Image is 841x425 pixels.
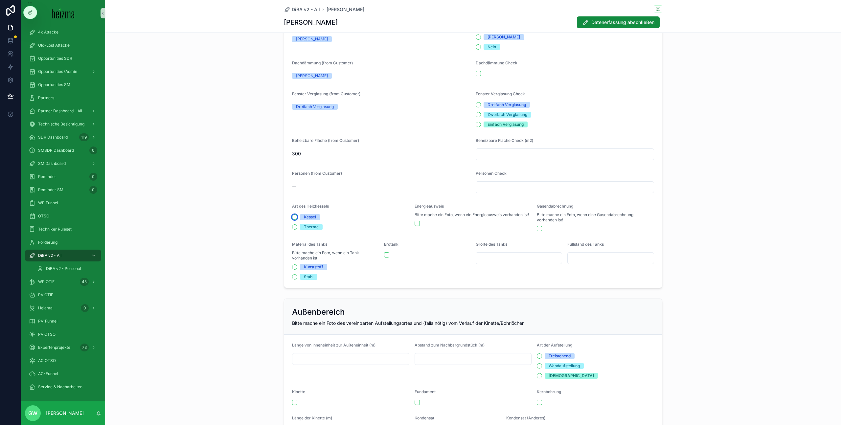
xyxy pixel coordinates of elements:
span: Heiama [38,305,53,311]
span: Art der Aufstellung [537,343,572,347]
span: Reminder SM [38,187,63,192]
a: Partner Dashboard - All [25,105,101,117]
a: Opportunities SM [25,79,101,91]
a: Partners [25,92,101,104]
a: DiBA v2 - All [25,250,101,261]
a: Reminder SM0 [25,184,101,196]
div: Therme [304,224,319,230]
a: [PERSON_NAME] [327,6,364,13]
span: AC OTSO [38,358,56,363]
span: Kinette [292,389,305,394]
a: DiBA v2 - All [284,6,320,13]
span: Service & Nacharbeiten [38,384,82,390]
div: Dreifach Verglasung [296,104,334,110]
div: Wandaufstellung [549,363,580,369]
span: Beheizbare Fläche (from Customer) [292,138,359,143]
span: Erdtank [384,242,398,247]
div: [PERSON_NAME] [296,36,328,42]
div: scrollable content [21,26,105,401]
span: PV OTIF [38,292,53,298]
span: Gasendabrechnung [537,204,573,209]
div: [PERSON_NAME] [296,73,328,79]
a: PV-Funnel [25,315,101,327]
span: 300 [292,150,470,157]
span: PV-Funnel [38,319,57,324]
span: Kernbohrung [537,389,561,394]
p: [PERSON_NAME] [46,410,84,416]
button: Datenerfassung abschließen [577,16,660,28]
div: Kunststoff [304,264,323,270]
div: Stahl [304,274,313,280]
a: DiBA v2 - Personal [33,263,101,275]
a: Service & Nacharbeiten [25,381,101,393]
span: Opportunities SM [38,82,70,87]
a: PV OTIF [25,289,101,301]
span: GW [28,409,37,417]
span: OTSO [38,213,49,219]
div: Einfach Verglasung [488,122,524,127]
div: Freistehend [549,353,571,359]
a: SMSDR Dashboard0 [25,145,101,156]
span: Dachdämmung Check [476,60,517,65]
div: 73 [80,344,89,351]
span: Beheizbare Fläche Check (m2) [476,138,533,143]
div: Zweifach Verglasung [488,112,527,118]
span: Personen (from Customer) [292,171,342,176]
span: Abstand zum Nachbargrundstück (m) [415,343,485,347]
h1: [PERSON_NAME] [284,18,338,27]
span: DiBA v2 - All [292,6,320,13]
span: Material des Tanks [292,242,327,247]
span: Energieausweis [415,204,444,209]
span: 4k Attacke [38,30,58,35]
a: AC OTSO [25,355,101,367]
div: [DEMOGRAPHIC_DATA] [549,373,594,379]
span: AC-Funnel [38,371,58,376]
span: Art des Heizkessels [292,204,329,209]
div: [PERSON_NAME] [488,34,520,40]
div: 119 [79,133,89,141]
span: Bitte mache ein Foto des vereinbarten Aufstellungsortes und (falls nötig) vom Verlauf der Kinette... [292,320,524,326]
a: SDR Dashboard119 [25,131,101,143]
div: 0 [89,146,97,154]
a: Technische Besichtigung [25,118,101,130]
a: SM Dashboard [25,158,101,169]
a: Opportunities SDR [25,53,101,64]
span: Old-Lost Attacke [38,43,70,48]
span: Bitte mache ein Foto, wenn eine Gasendabrechnung vorhanden ist! [537,212,654,223]
a: PV OTSO [25,328,101,340]
a: 4k Attacke [25,26,101,38]
span: Größe des Tanks [476,242,507,247]
span: Expertenprojekte [38,345,70,350]
span: Länge von Inneneinheit zur Außeneinheit (m) [292,343,375,347]
div: 0 [81,304,89,312]
span: Kondensat [415,415,434,420]
a: Förderung [25,236,101,248]
a: Heiama0 [25,302,101,314]
div: Nein [488,44,496,50]
a: Techniker Ruleset [25,223,101,235]
div: 45 [80,278,89,286]
span: -- [292,183,296,190]
a: Reminder0 [25,171,101,183]
span: Fenster Verglasung Check [476,91,525,96]
div: 0 [89,173,97,181]
a: OTSO [25,210,101,222]
span: Förderung [38,240,57,245]
span: DiBA v2 - All [38,253,61,258]
span: Techniker Ruleset [38,227,72,232]
span: DiBA v2 - Personal [46,266,81,271]
img: App logo [52,8,75,18]
div: 0 [89,186,97,194]
span: Datenerfassung abschließen [591,19,654,26]
span: Personen Check [476,171,507,176]
span: Fundament [415,389,436,394]
span: Opportunities (Admin [38,69,77,74]
span: Länge der Kinette (m) [292,415,332,420]
span: Reminder [38,174,56,179]
div: Kessel [304,214,316,220]
span: SDR Dashboard [38,135,68,140]
span: Bitte mache ein Foto, wenn ein Energieausweis vorhanden ist! [415,212,529,217]
span: Kondensat (Anderes) [506,415,545,420]
div: Dreifach Verglasung [488,102,526,108]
